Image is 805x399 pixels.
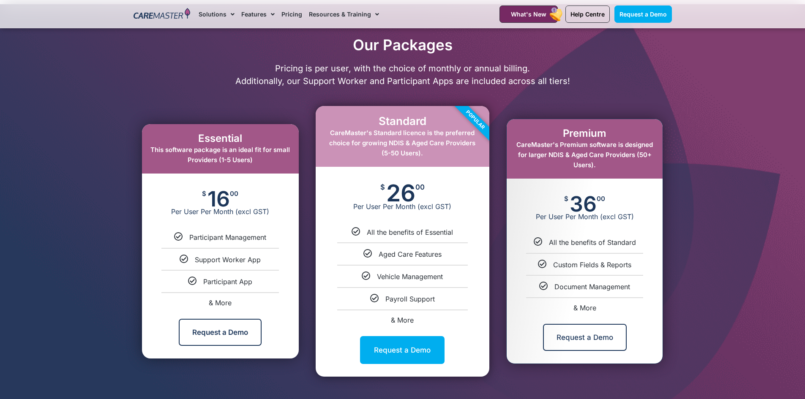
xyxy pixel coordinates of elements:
[516,141,653,169] span: CareMaster's Premium software is designed for larger NDIS & Aged Care Providers (50+ Users).
[129,36,676,54] h2: Our Packages
[189,233,266,242] span: Participant Management
[385,295,435,303] span: Payroll Support
[134,8,191,21] img: CareMaster Logo
[195,255,261,264] span: Support Worker App
[573,304,596,312] span: & More
[367,228,453,236] span: All the benefits of Essential
[543,324,627,351] a: Request a Demo
[379,250,442,258] span: Aged Care Features
[553,261,631,269] span: Custom Fields & Reports
[203,277,252,286] span: Participant App
[564,195,568,202] span: $
[499,5,558,23] a: What's New
[614,5,672,23] a: Request a Demo
[329,129,475,157] span: CareMaster's Standard licence is the preferred choice for growing NDIS & Aged Care Providers (5-5...
[597,195,605,202] span: 00
[565,5,610,23] a: Help Centre
[129,62,676,87] p: Pricing is per user, with the choice of monthly or annual billing. Additionally, our Support Work...
[570,195,597,212] span: 36
[427,72,524,168] div: Popular
[377,272,443,281] span: Vehicle Management
[511,11,546,18] span: What's New
[324,114,481,128] h2: Standard
[515,128,654,140] h2: Premium
[150,133,290,145] h2: Essential
[380,184,385,191] span: $
[360,336,445,364] a: Request a Demo
[179,319,262,346] a: Request a Demo
[209,299,232,307] span: & More
[415,184,425,191] span: 00
[207,190,230,207] span: 16
[391,316,414,324] span: & More
[507,212,663,221] span: Per User Per Month (excl GST)
[554,282,630,291] span: Document Management
[150,146,290,164] span: This software package is an ideal fit for small Providers (1-5 Users)
[142,207,299,216] span: Per User Per Month (excl GST)
[570,11,605,18] span: Help Centre
[386,184,415,202] span: 26
[549,238,636,247] span: All the benefits of Standard
[316,202,489,211] span: Per User Per Month (excl GST)
[230,190,238,197] span: 00
[202,190,206,197] span: $
[619,11,667,18] span: Request a Demo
